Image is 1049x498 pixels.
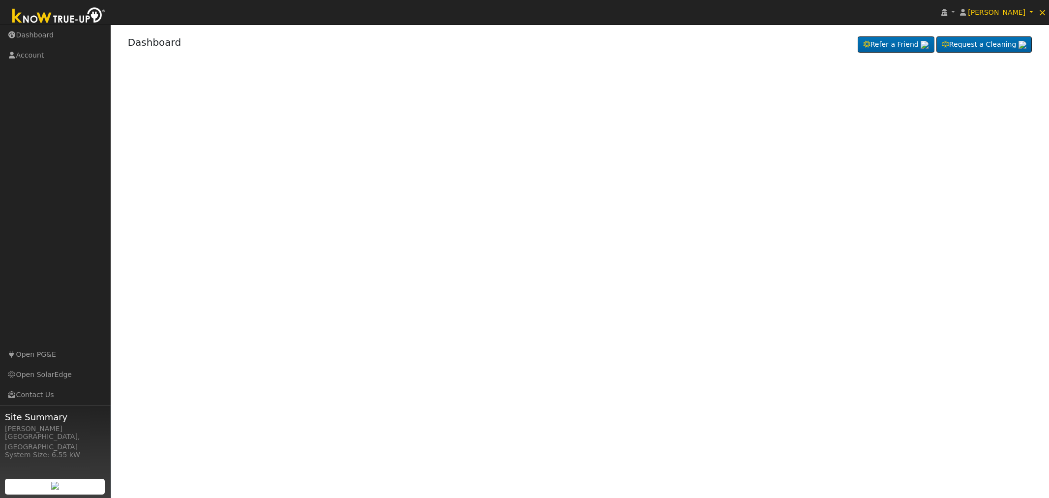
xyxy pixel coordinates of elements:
img: retrieve [51,482,59,490]
span: [PERSON_NAME] [968,8,1025,16]
img: retrieve [921,41,929,49]
a: Request a Cleaning [936,36,1032,53]
a: Dashboard [128,36,181,48]
img: retrieve [1019,41,1026,49]
span: Site Summary [5,410,105,424]
span: × [1038,6,1047,18]
img: Know True-Up [7,5,111,28]
div: [GEOGRAPHIC_DATA], [GEOGRAPHIC_DATA] [5,432,105,452]
a: Refer a Friend [858,36,934,53]
div: [PERSON_NAME] [5,424,105,434]
div: System Size: 6.55 kW [5,450,105,460]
